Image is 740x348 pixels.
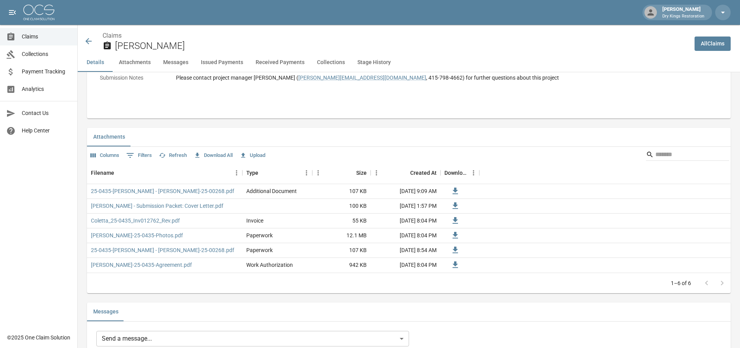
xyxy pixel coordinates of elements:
div: [DATE] 8:04 PM [371,214,441,228]
div: [DATE] 8:04 PM [371,228,441,243]
a: 25-0435-[PERSON_NAME] - [PERSON_NAME]-25-00268.pdf [91,246,234,254]
div: Size [312,162,371,184]
div: [DATE] 9:09 AM [371,184,441,199]
div: 100 KB [312,199,371,214]
div: 107 KB [312,243,371,258]
span: Contact Us [22,109,71,117]
a: [PERSON_NAME]-25-0435-Photos.pdf [91,231,183,239]
div: 12.1 MB [312,228,371,243]
button: Menu [468,167,479,179]
img: ocs-logo-white-transparent.png [23,5,54,20]
div: [DATE] 1:57 PM [371,199,441,214]
div: Filename [91,162,114,184]
a: [PERSON_NAME]-25-0435-Agreement.pdf [91,261,192,269]
div: Created At [410,162,437,184]
a: [PERSON_NAME][EMAIL_ADDRESS][DOMAIN_NAME] [298,75,426,81]
div: Type [242,162,312,184]
button: Menu [371,167,382,179]
button: open drawer [5,5,20,20]
div: related-list tabs [87,128,731,146]
h2: [PERSON_NAME] [115,40,688,52]
p: Dry Kings Restoration [662,13,704,20]
div: Work Authorization [246,261,293,269]
div: Send a message... [96,331,409,346]
button: Details [78,53,113,72]
div: 942 KB [312,258,371,273]
div: [DATE] 8:04 PM [371,258,441,273]
div: anchor tabs [78,53,740,72]
button: Messages [87,303,125,321]
a: AllClaims [695,37,731,51]
div: 55 KB [312,214,371,228]
div: Type [246,162,258,184]
div: Download [441,162,479,184]
div: [DATE] 8:54 AM [371,243,441,258]
nav: breadcrumb [103,31,688,40]
button: Issued Payments [195,53,249,72]
button: Menu [231,167,242,179]
div: © 2025 One Claim Solution [7,334,70,341]
a: Coletta_25-0435_Inv012762_Rev.pdf [91,217,180,224]
span: Collections [22,50,71,58]
button: Menu [301,167,312,179]
button: Stage History [351,53,397,72]
div: Size [356,162,367,184]
div: Paperwork [246,246,273,254]
a: Claims [103,32,122,39]
span: Payment Tracking [22,68,71,76]
div: 107 KB [312,184,371,199]
div: Additional Document [246,187,297,195]
button: Upload [238,150,267,162]
button: Menu [312,167,324,179]
div: related-list tabs [87,303,731,321]
a: 25-0435-[PERSON_NAME] - [PERSON_NAME]-25-00268.pdf [91,187,234,195]
span: Analytics [22,85,71,93]
button: Messages [157,53,195,72]
button: Download All [192,150,235,162]
button: Show filters [124,149,154,162]
div: Invoice [246,217,263,224]
button: Collections [311,53,351,72]
div: Please contact project manager [PERSON_NAME] ( , 415-798-4662) for further questions about this p... [176,74,696,82]
button: Refresh [157,150,189,162]
span: Claims [22,33,71,41]
span: Help Center [22,127,71,135]
div: Search [646,148,729,162]
div: Created At [371,162,441,184]
button: Attachments [113,53,157,72]
button: Attachments [87,128,131,146]
button: Received Payments [249,53,311,72]
div: [PERSON_NAME] [659,5,707,19]
div: Filename [87,162,242,184]
button: Select columns [89,150,121,162]
a: [PERSON_NAME] - Submission Packet: Cover Letter.pdf [91,202,223,210]
div: Paperwork [246,231,273,239]
p: Submission Notes [96,70,166,85]
p: 1–6 of 6 [671,279,691,287]
div: Download [444,162,468,184]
